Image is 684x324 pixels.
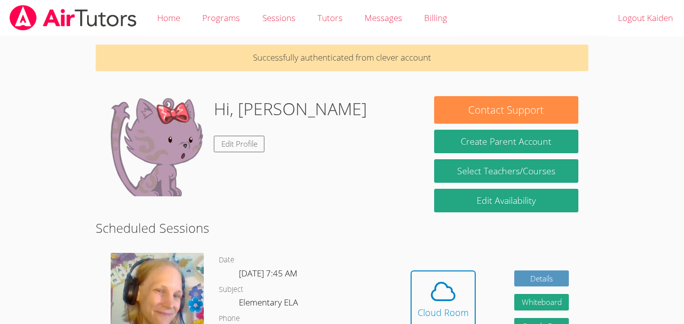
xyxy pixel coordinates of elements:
a: Details [514,270,569,287]
button: Whiteboard [514,294,569,310]
dd: Elementary ELA [239,295,300,312]
a: Edit Availability [434,189,578,212]
a: Select Teachers/Courses [434,159,578,183]
div: Cloud Room [418,305,469,319]
p: Successfully authenticated from clever account [96,45,588,71]
span: Messages [365,12,402,24]
h2: Scheduled Sessions [96,218,588,237]
img: default.png [106,96,206,196]
dt: Date [219,254,234,266]
dt: Subject [219,283,243,296]
img: airtutors_banner-c4298cdbf04f3fff15de1276eac7730deb9818008684d7c2e4769d2f7ddbe033.png [9,5,138,31]
a: Edit Profile [214,136,265,152]
button: Create Parent Account [434,130,578,153]
span: [DATE] 7:45 AM [239,267,297,279]
button: Contact Support [434,96,578,124]
h1: Hi, [PERSON_NAME] [214,96,367,122]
